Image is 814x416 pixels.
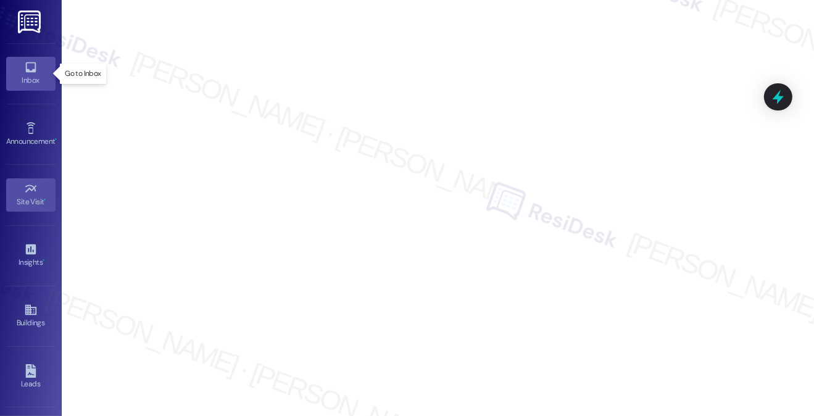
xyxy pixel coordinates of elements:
img: ResiDesk Logo [18,10,43,33]
a: Leads [6,360,56,394]
a: Inbox [6,57,56,90]
span: • [43,256,44,265]
span: • [55,135,57,144]
a: Site Visit • [6,178,56,212]
a: Buildings [6,299,56,333]
p: Go to Inbox [65,69,101,79]
span: • [44,196,46,204]
a: Insights • [6,239,56,272]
